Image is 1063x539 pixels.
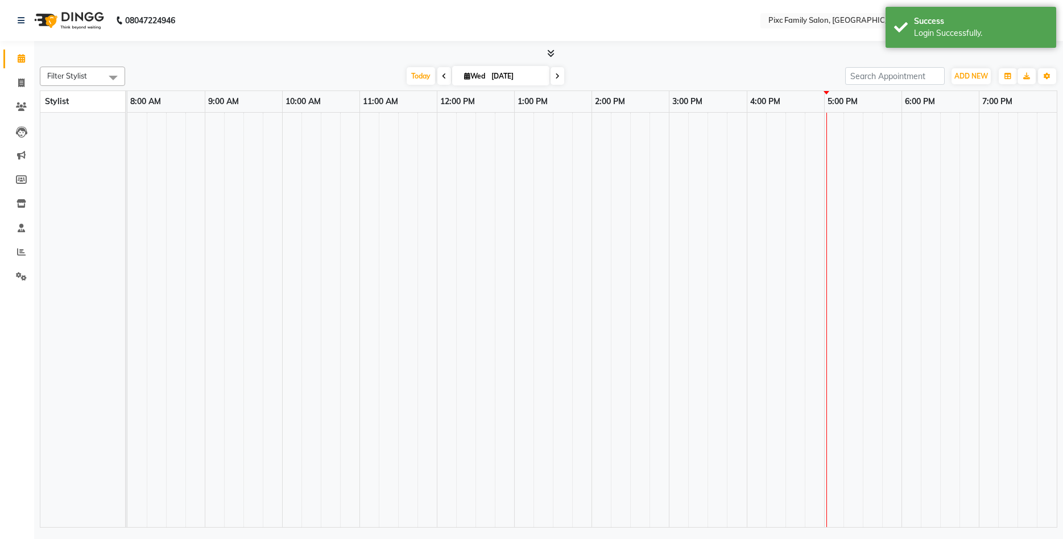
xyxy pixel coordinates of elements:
a: 11:00 AM [360,93,401,110]
input: Search Appointment [845,67,945,85]
span: Wed [461,72,488,80]
span: Filter Stylist [47,71,87,80]
a: 7:00 PM [979,93,1015,110]
a: 12:00 PM [437,93,478,110]
a: 9:00 AM [205,93,242,110]
span: ADD NEW [954,72,988,80]
a: 5:00 PM [825,93,861,110]
span: Stylist [45,96,69,106]
b: 08047224946 [125,5,175,36]
input: 2025-09-03 [488,68,545,85]
div: Success [914,15,1048,27]
span: Today [407,67,435,85]
a: 4:00 PM [747,93,783,110]
a: 10:00 AM [283,93,324,110]
a: 6:00 PM [902,93,938,110]
a: 3:00 PM [669,93,705,110]
img: logo [29,5,107,36]
a: 1:00 PM [515,93,551,110]
a: 8:00 AM [127,93,164,110]
div: Login Successfully. [914,27,1048,39]
button: ADD NEW [952,68,991,84]
a: 2:00 PM [592,93,628,110]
